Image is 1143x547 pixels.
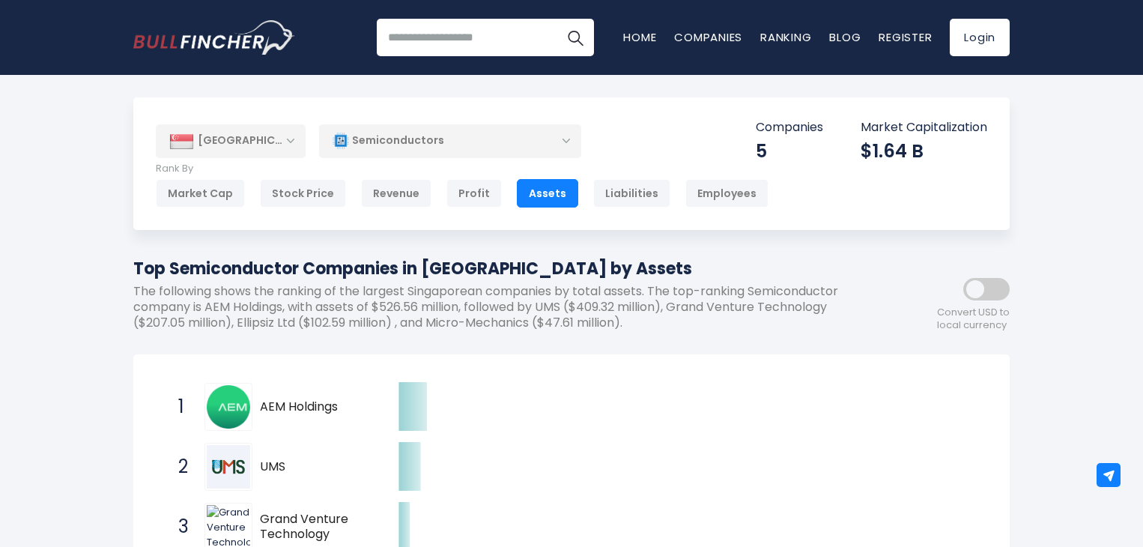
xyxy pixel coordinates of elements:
a: Ranking [760,29,811,45]
div: Assets [517,179,578,208]
a: Register [879,29,932,45]
a: Go to homepage [133,20,294,55]
span: Convert USD to local currency [937,306,1010,332]
div: Employees [685,179,768,208]
p: Market Capitalization [861,120,987,136]
h1: Top Semiconductor Companies in [GEOGRAPHIC_DATA] by Assets [133,256,875,281]
div: [GEOGRAPHIC_DATA] [156,124,306,157]
div: Revenue [361,179,431,208]
img: AEM Holdings [207,385,250,429]
span: 3 [171,514,186,540]
a: Blog [829,29,861,45]
a: Home [623,29,656,45]
p: Companies [756,120,823,136]
span: Grand Venture Technology [260,512,373,543]
p: The following shows the ranking of the largest Singaporean companies by total assets. The top-ran... [133,284,875,330]
a: Companies [674,29,742,45]
div: $1.64 B [861,139,987,163]
div: Liabilities [593,179,670,208]
span: AEM Holdings [260,399,373,415]
img: Bullfincher logo [133,20,295,55]
div: Market Cap [156,179,245,208]
span: UMS [260,459,373,475]
span: 2 [171,454,186,480]
p: Rank By [156,163,768,175]
button: Search [557,19,594,56]
a: Login [950,19,1010,56]
div: Stock Price [260,179,346,208]
img: UMS [207,445,250,489]
div: Semiconductors [319,124,581,158]
span: 1 [171,394,186,420]
div: 5 [756,139,823,163]
div: Profit [446,179,502,208]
